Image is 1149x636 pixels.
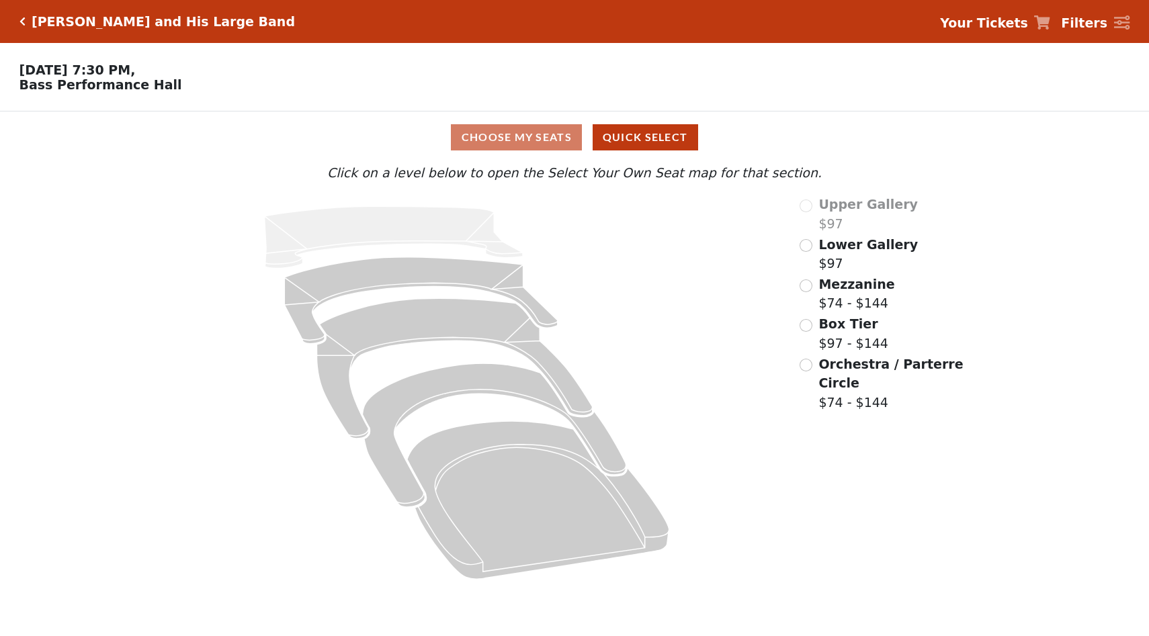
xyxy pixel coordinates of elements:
span: Box Tier [818,316,878,331]
path: Orchestra / Parterre Circle - Seats Available: 18 [407,421,669,579]
h5: [PERSON_NAME] and His Large Band [32,14,295,30]
strong: Your Tickets [940,15,1028,30]
a: Your Tickets [940,13,1050,33]
path: Lower Gallery - Seats Available: 208 [284,257,558,344]
strong: Filters [1061,15,1107,30]
p: Click on a level below to open the Select Your Own Seat map for that section. [153,163,996,183]
span: Orchestra / Parterre Circle [818,357,963,391]
a: Filters [1061,13,1130,33]
label: $97 [818,195,918,233]
label: $74 - $144 [818,275,894,313]
label: $97 [818,235,918,273]
button: Quick Select [593,124,698,150]
span: Lower Gallery [818,237,918,252]
path: Upper Gallery - Seats Available: 0 [264,206,523,268]
label: $97 - $144 [818,314,888,353]
span: Upper Gallery [818,197,918,212]
span: Mezzanine [818,277,894,291]
a: Click here to go back to filters [19,17,26,26]
label: $74 - $144 [818,355,965,412]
